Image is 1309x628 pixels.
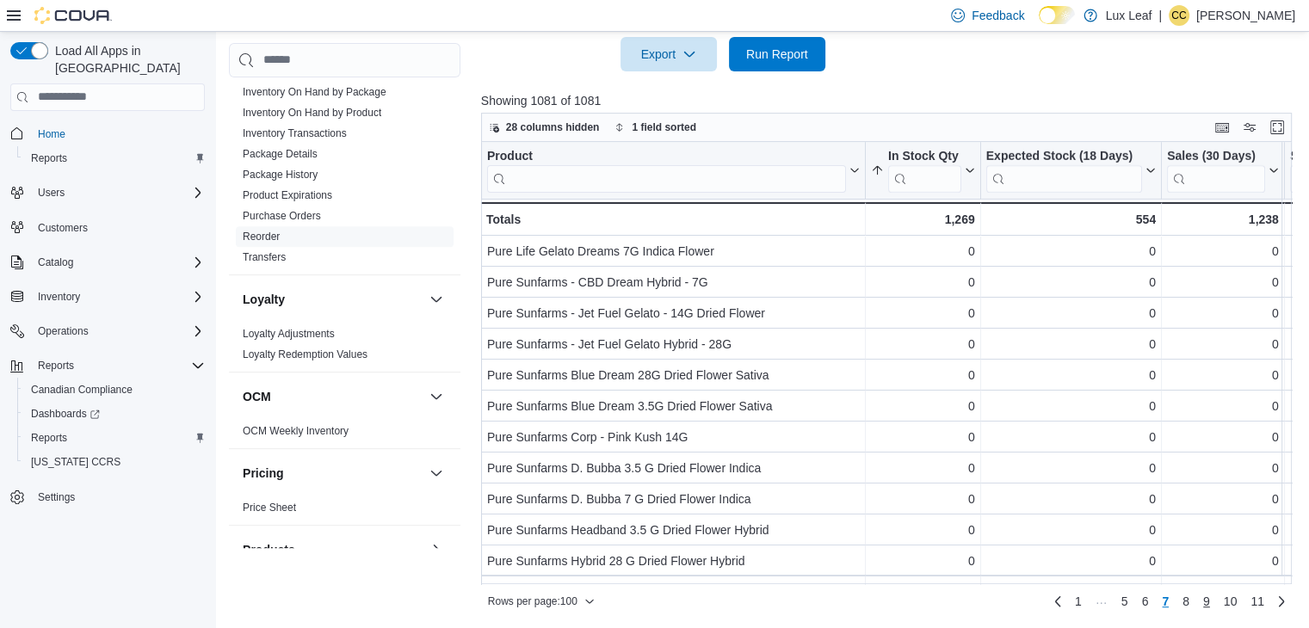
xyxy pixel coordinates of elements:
[48,42,205,77] span: Load All Apps in [GEOGRAPHIC_DATA]
[608,117,703,138] button: 1 field sorted
[17,450,212,474] button: [US_STATE] CCRS
[243,189,332,201] a: Product Expirations
[17,402,212,426] a: Dashboards
[487,334,860,354] div: Pure Sunfarms - Jet Fuel Gelato Hybrid - 28G
[871,334,975,354] div: 0
[3,285,212,309] button: Inventory
[17,146,212,170] button: Reports
[1167,582,1279,602] div: 0
[985,458,1155,478] div: 0
[38,490,75,504] span: Settings
[17,378,212,402] button: Canadian Compliance
[1244,588,1271,615] a: Page 11 of 11
[243,327,335,341] span: Loyalty Adjustments
[985,209,1155,230] div: 554
[985,396,1155,416] div: 0
[31,218,95,238] a: Customers
[426,386,447,407] button: OCM
[1212,117,1232,138] button: Keyboard shortcuts
[31,252,80,273] button: Catalog
[243,126,347,140] span: Inventory Transactions
[3,354,212,378] button: Reports
[24,428,74,448] a: Reports
[243,348,367,361] span: Loyalty Redemption Values
[3,121,212,146] button: Home
[1167,551,1279,571] div: 0
[1047,591,1068,612] a: Previous page
[1142,593,1149,610] span: 6
[1167,458,1279,478] div: 0
[243,291,285,308] h3: Loyalty
[487,272,860,292] div: Pure Sunfarms - CBD Dream Hybrid - 7G
[487,582,860,602] div: Pure Sunfarms Indica 28 G Dried Flower Indica
[24,452,205,472] span: Washington CCRS
[632,120,696,134] span: 1 field sorted
[229,421,460,448] div: OCM
[1271,591,1292,612] a: Next page
[888,148,961,164] div: In Stock Qty
[481,591,602,612] button: Rows per page:100
[481,92,1300,109] p: Showing 1081 of 1081
[243,348,367,360] a: Loyalty Redemption Values
[31,486,205,508] span: Settings
[243,541,295,558] h3: Products
[31,407,100,421] span: Dashboards
[34,7,112,24] img: Cova
[1039,6,1075,24] input: Dark Mode
[1167,148,1279,192] button: Sales (30 Days)
[487,148,860,192] button: Product
[871,551,975,571] div: 0
[1167,520,1279,540] div: 0
[38,186,65,200] span: Users
[487,551,860,571] div: Pure Sunfarms Hybrid 28 G Dried Flower Hybrid
[17,426,212,450] button: Reports
[985,520,1155,540] div: 0
[985,241,1155,262] div: 0
[871,365,975,385] div: 0
[1267,117,1287,138] button: Enter fullscreen
[243,148,318,160] a: Package Details
[38,290,80,304] span: Inventory
[1250,593,1264,610] span: 11
[486,209,860,230] div: Totals
[38,324,89,338] span: Operations
[1068,588,1271,615] ul: Pagination for preceding grid
[871,458,975,478] div: 0
[1039,24,1040,25] span: Dark Mode
[1068,588,1089,615] a: Page 1 of 11
[243,388,423,405] button: OCM
[1203,593,1210,610] span: 9
[1167,427,1279,447] div: 0
[1167,272,1279,292] div: 0
[31,252,205,273] span: Catalog
[243,127,347,139] a: Inventory Transactions
[871,427,975,447] div: 0
[243,168,318,182] span: Package History
[426,463,447,483] button: Pricing
[38,127,65,141] span: Home
[31,151,67,165] span: Reports
[1196,5,1295,26] p: [PERSON_NAME]
[243,209,321,223] span: Purchase Orders
[24,379,205,400] span: Canadian Compliance
[487,148,846,192] div: Product
[1047,588,1292,615] nav: Pagination for preceding grid
[1075,593,1082,610] span: 1
[3,484,212,509] button: Settings
[426,539,447,560] button: Products
[243,328,335,340] a: Loyalty Adjustments
[985,148,1141,192] div: Expected Stock
[871,396,975,416] div: 0
[3,181,212,205] button: Users
[1155,588,1176,615] button: Page 7 of 11
[871,582,975,602] div: 0
[31,321,205,342] span: Operations
[229,323,460,372] div: Loyalty
[729,37,825,71] button: Run Report
[1167,334,1279,354] div: 0
[426,289,447,310] button: Loyalty
[888,148,961,192] div: In Stock Qty
[1167,148,1265,192] div: Sales (30 Days)
[631,37,707,71] span: Export
[1115,588,1135,615] a: Page 5 of 11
